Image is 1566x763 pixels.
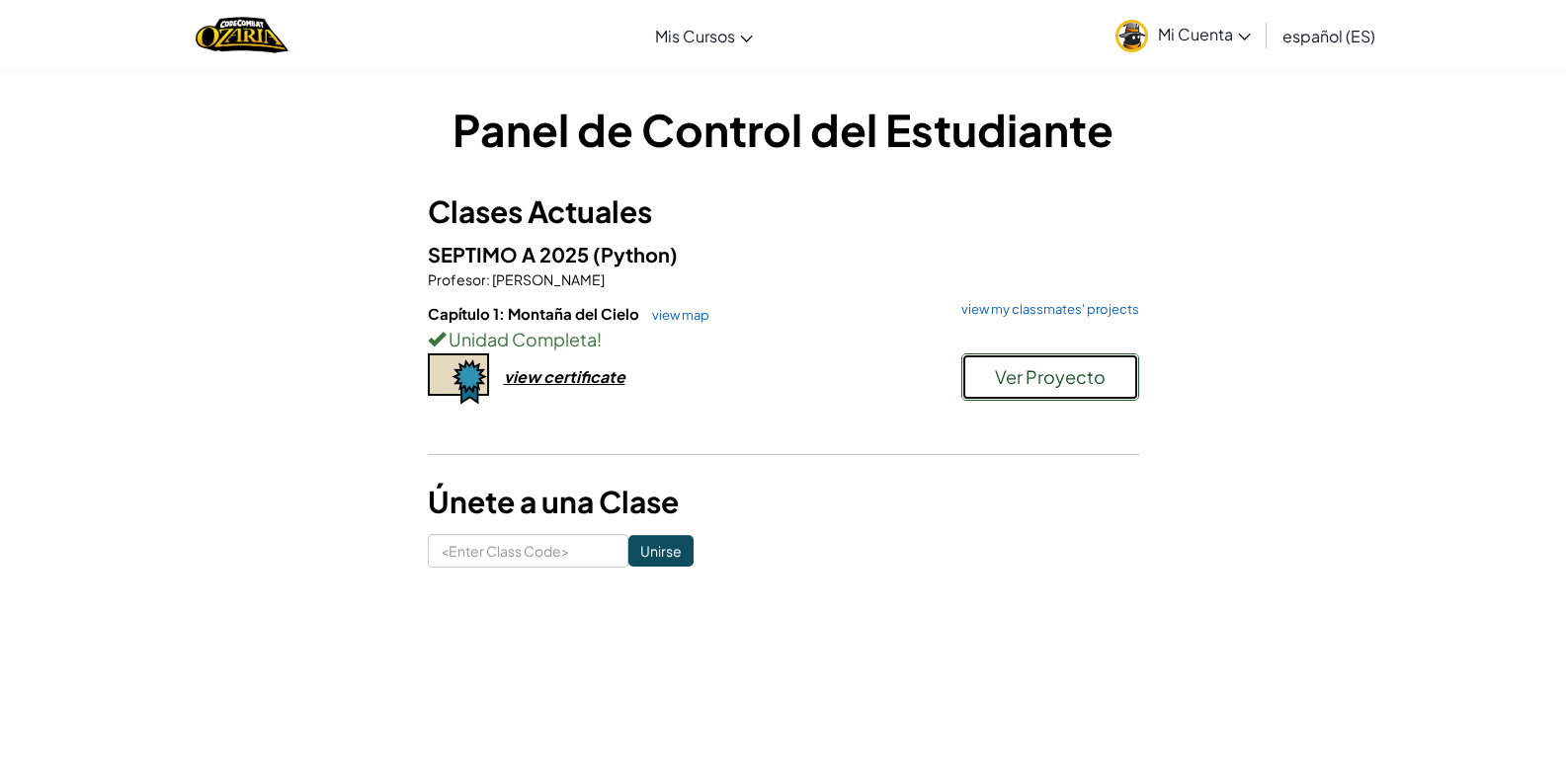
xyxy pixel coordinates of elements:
a: Mis Cursos [645,9,763,62]
span: Profesor [428,270,486,288]
h1: Panel de Control del Estudiante [428,99,1139,160]
input: <Enter Class Code> [428,534,628,568]
h3: Clases Actuales [428,190,1139,234]
span: : [486,270,490,288]
img: Home [196,15,288,55]
input: Unirse [628,535,694,567]
button: Ver Proyecto [961,353,1139,401]
a: español (ES) [1273,9,1385,62]
a: view certificate [428,366,625,387]
span: Mi Cuenta [1158,24,1251,44]
span: Unidad Completa [446,328,597,350]
span: español (ES) [1282,26,1375,46]
a: view map [642,307,709,323]
span: Capítulo 1: Montaña del Cielo [428,304,642,323]
img: avatar [1115,20,1148,52]
a: view my classmates' projects [951,303,1139,316]
span: Ver Proyecto [995,365,1106,388]
div: view certificate [504,366,625,387]
span: SEPTIMO A 2025 [428,242,593,267]
a: Mi Cuenta [1106,4,1261,66]
h3: Únete a una Clase [428,480,1139,524]
img: certificate-icon.png [428,353,489,405]
span: (Python) [593,242,678,267]
span: ! [597,328,602,350]
a: Ozaria by CodeCombat logo [196,15,288,55]
span: [PERSON_NAME] [490,270,605,288]
span: Mis Cursos [655,26,735,46]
